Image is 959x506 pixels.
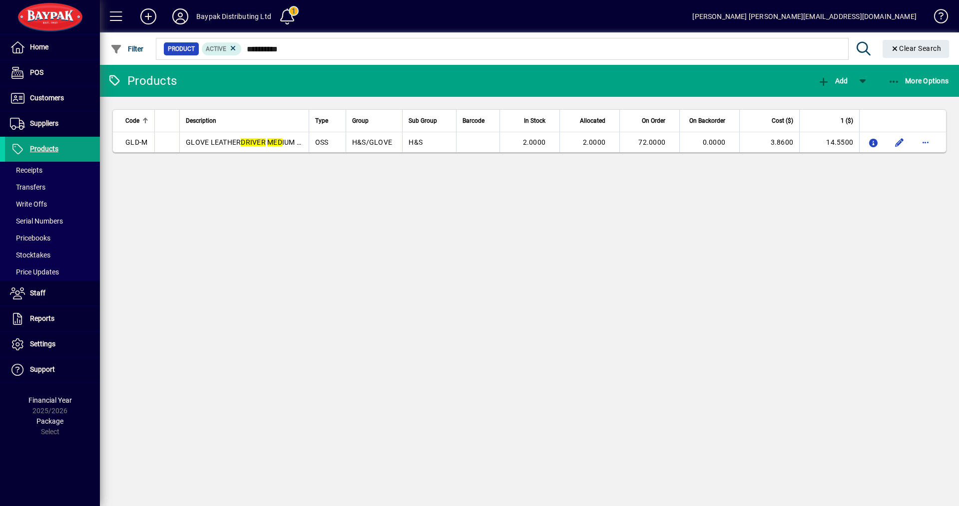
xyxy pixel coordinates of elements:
[5,357,100,382] a: Support
[10,251,50,259] span: Stocktakes
[927,2,947,34] a: Knowledge Base
[703,138,726,146] span: 0.0000
[883,40,950,58] button: Clear
[815,72,850,90] button: Add
[5,306,100,331] a: Reports
[36,417,63,425] span: Package
[241,138,266,146] em: DRIVER
[164,7,196,25] button: Profile
[888,77,949,85] span: More Options
[638,138,665,146] span: 72.0000
[5,35,100,60] a: Home
[10,183,45,191] span: Transfers
[5,332,100,357] a: Settings
[125,115,139,126] span: Code
[409,138,423,146] span: H&S
[186,115,303,126] div: Description
[5,196,100,213] a: Write Offs
[5,60,100,85] a: POS
[686,115,734,126] div: On Backorder
[10,200,47,208] span: Write Offs
[125,138,147,146] span: GLD-M
[352,115,369,126] span: Group
[186,138,310,146] span: GLOVE LEATHER IUM (12)
[5,247,100,263] a: Stocktakes
[30,119,58,127] span: Suppliers
[202,42,242,55] mat-chip: Activation Status: Active
[30,94,64,102] span: Customers
[5,179,100,196] a: Transfers
[891,44,942,52] span: Clear Search
[523,138,546,146] span: 2.0000
[30,340,55,348] span: Settings
[626,115,674,126] div: On Order
[5,263,100,280] a: Price Updates
[10,234,50,242] span: Pricebooks
[583,138,606,146] span: 2.0000
[689,115,725,126] span: On Backorder
[918,134,934,150] button: More options
[10,268,59,276] span: Price Updates
[463,115,484,126] span: Barcode
[692,8,917,24] div: [PERSON_NAME] [PERSON_NAME][EMAIL_ADDRESS][DOMAIN_NAME]
[841,115,853,126] span: 1 ($)
[5,111,100,136] a: Suppliers
[566,115,614,126] div: Allocated
[108,40,146,58] button: Filter
[5,86,100,111] a: Customers
[642,115,665,126] span: On Order
[409,115,450,126] div: Sub Group
[10,217,63,225] span: Serial Numbers
[206,45,226,52] span: Active
[30,314,54,322] span: Reports
[267,138,282,146] em: MED
[818,77,848,85] span: Add
[799,132,859,152] td: 14.5500
[186,115,216,126] span: Description
[196,8,271,24] div: Baypak Distributing Ltd
[30,68,43,76] span: POS
[30,365,55,373] span: Support
[28,396,72,404] span: Financial Year
[30,145,58,153] span: Products
[772,115,793,126] span: Cost ($)
[30,43,48,51] span: Home
[5,281,100,306] a: Staff
[352,115,396,126] div: Group
[739,132,799,152] td: 3.8600
[168,44,195,54] span: Product
[409,115,437,126] span: Sub Group
[10,166,42,174] span: Receipts
[506,115,554,126] div: In Stock
[132,7,164,25] button: Add
[5,213,100,230] a: Serial Numbers
[315,138,329,146] span: OSS
[580,115,605,126] span: Allocated
[5,162,100,179] a: Receipts
[125,115,148,126] div: Code
[352,138,392,146] span: H&S/GLOVE
[107,73,177,89] div: Products
[30,289,45,297] span: Staff
[5,230,100,247] a: Pricebooks
[315,115,328,126] span: Type
[524,115,545,126] span: In Stock
[110,45,144,53] span: Filter
[886,72,952,90] button: More Options
[315,115,340,126] div: Type
[463,115,493,126] div: Barcode
[892,134,908,150] button: Edit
